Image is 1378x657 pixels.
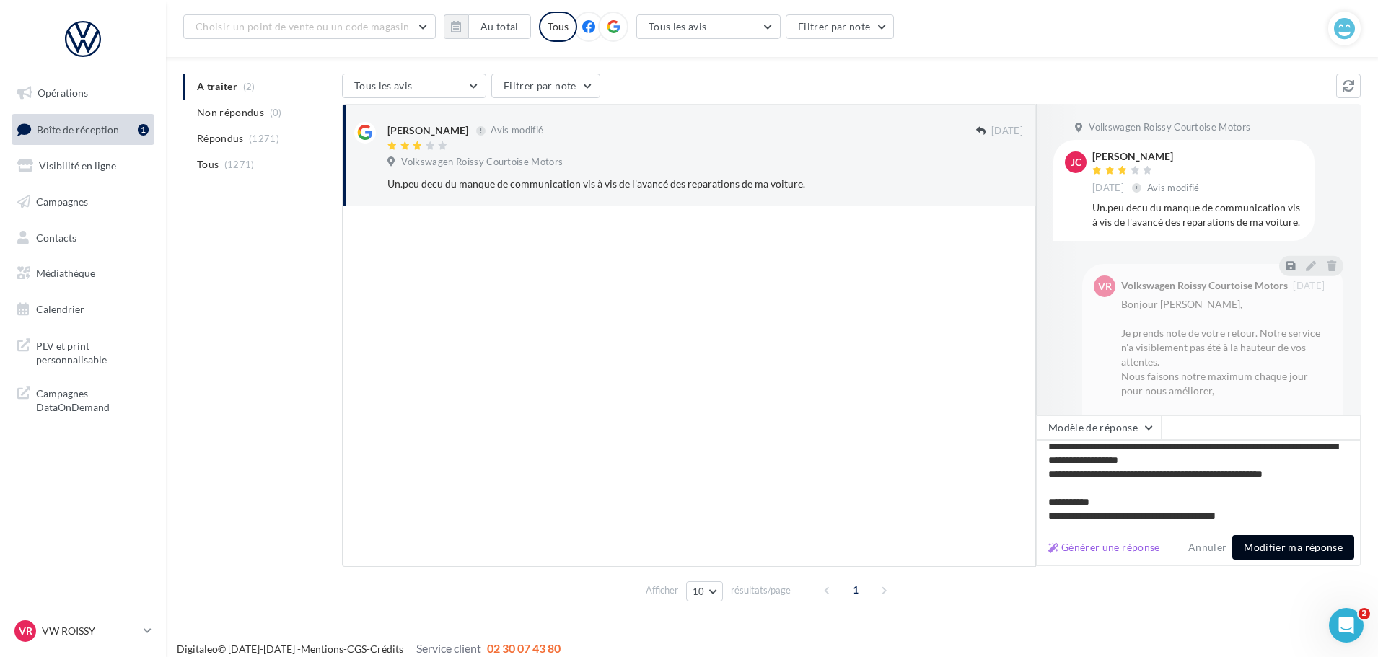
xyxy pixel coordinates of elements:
[36,303,84,315] span: Calendrier
[196,20,409,32] span: Choisir un point de vente ou un code magasin
[9,258,157,288] a: Médiathèque
[1232,535,1354,560] button: Modifier ma réponse
[9,114,157,145] a: Boîte de réception1
[1098,279,1112,294] span: VR
[539,12,577,42] div: Tous
[416,641,481,655] span: Service client
[1092,200,1303,229] div: Un.peu decu du manque de communication vis à vis de l'avancé des reparations de ma voiture.
[19,624,32,638] span: VR
[387,123,468,138] div: [PERSON_NAME]
[36,267,95,279] span: Médiathèque
[270,107,282,118] span: (0)
[301,643,343,655] a: Mentions
[1329,608,1364,643] iframe: Intercom live chat
[1147,182,1200,193] span: Avis modifié
[37,123,119,135] span: Boîte de réception
[401,156,563,169] span: Volkswagen Roissy Courtoise Motors
[1293,281,1325,291] span: [DATE]
[636,14,781,39] button: Tous les avis
[1182,539,1232,556] button: Annuler
[649,20,707,32] span: Tous les avis
[36,336,149,367] span: PLV et print personnalisable
[354,79,413,92] span: Tous les avis
[1071,155,1081,169] span: JC
[9,151,157,181] a: Visibilité en ligne
[249,133,279,144] span: (1271)
[1092,182,1124,195] span: [DATE]
[1121,281,1288,291] div: Volkswagen Roissy Courtoise Motors
[9,294,157,325] a: Calendrier
[1121,297,1332,456] div: Bonjour [PERSON_NAME], Je prends note de votre retour. Notre service n'a visiblement pas été à la...
[1043,539,1166,556] button: Générer une réponse
[468,14,531,39] button: Au total
[1036,415,1162,440] button: Modèle de réponse
[9,78,157,108] a: Opérations
[224,159,255,170] span: (1271)
[387,177,929,191] div: Un.peu decu du manque de communication vis à vis de l'avancé des reparations de ma voiture.
[342,74,486,98] button: Tous les avis
[177,643,561,655] span: © [DATE]-[DATE] - - -
[991,125,1023,138] span: [DATE]
[9,187,157,217] a: Campagnes
[183,14,436,39] button: Choisir un point de vente ou un code magasin
[9,378,157,420] a: Campagnes DataOnDemand
[487,641,561,655] span: 02 30 07 43 80
[36,195,88,208] span: Campagnes
[39,159,116,172] span: Visibilité en ligne
[491,74,600,98] button: Filtrer par note
[686,581,723,601] button: 10
[36,384,149,415] span: Campagnes DataOnDemand
[844,578,867,601] span: 1
[177,643,218,655] a: Digitaleo
[197,157,219,172] span: Tous
[12,617,154,645] a: VR VW ROISSY
[38,87,88,99] span: Opérations
[1092,151,1203,162] div: [PERSON_NAME]
[197,131,244,146] span: Répondus
[731,583,791,597] span: résultats/page
[138,124,149,136] div: 1
[444,14,531,39] button: Au total
[370,643,403,655] a: Crédits
[347,643,367,655] a: CGS
[786,14,895,39] button: Filtrer par note
[197,105,264,120] span: Non répondus
[9,330,157,373] a: PLV et print personnalisable
[36,231,76,243] span: Contacts
[491,125,543,136] span: Avis modifié
[42,624,138,638] p: VW ROISSY
[646,583,678,597] span: Afficher
[1359,608,1370,619] span: 2
[693,586,705,597] span: 10
[1089,121,1250,134] span: Volkswagen Roissy Courtoise Motors
[9,223,157,253] a: Contacts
